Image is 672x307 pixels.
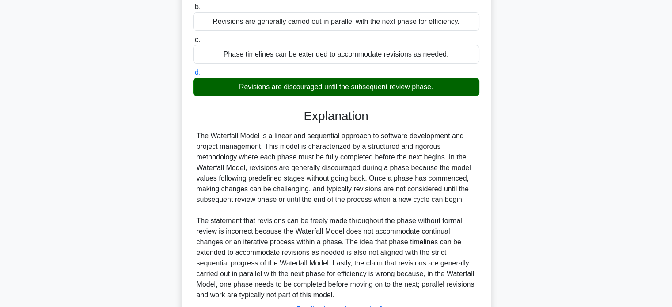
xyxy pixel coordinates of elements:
div: The Waterfall Model is a linear and sequential approach to software development and project manag... [197,131,476,300]
div: Revisions are discouraged until the subsequent review phase. [193,78,479,96]
span: c. [195,36,200,43]
span: d. [195,68,201,76]
span: b. [195,3,201,11]
div: Phase timelines can be extended to accommodate revisions as needed. [193,45,479,64]
h3: Explanation [198,109,474,124]
div: Revisions are generally carried out in parallel with the next phase for efficiency. [193,12,479,31]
